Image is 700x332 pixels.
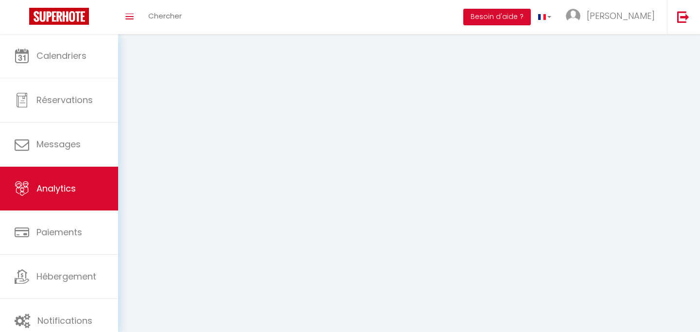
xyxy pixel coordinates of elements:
span: [PERSON_NAME] [587,10,655,22]
span: Chercher [148,11,182,21]
span: Messages [36,138,81,150]
img: Super Booking [29,8,89,25]
img: logout [677,11,689,23]
span: Hébergement [36,270,96,282]
span: Analytics [36,182,76,194]
span: Réservations [36,94,93,106]
button: Besoin d'aide ? [463,9,531,25]
span: Calendriers [36,50,87,62]
img: ... [566,9,580,23]
span: Notifications [37,315,92,327]
span: Paiements [36,226,82,238]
